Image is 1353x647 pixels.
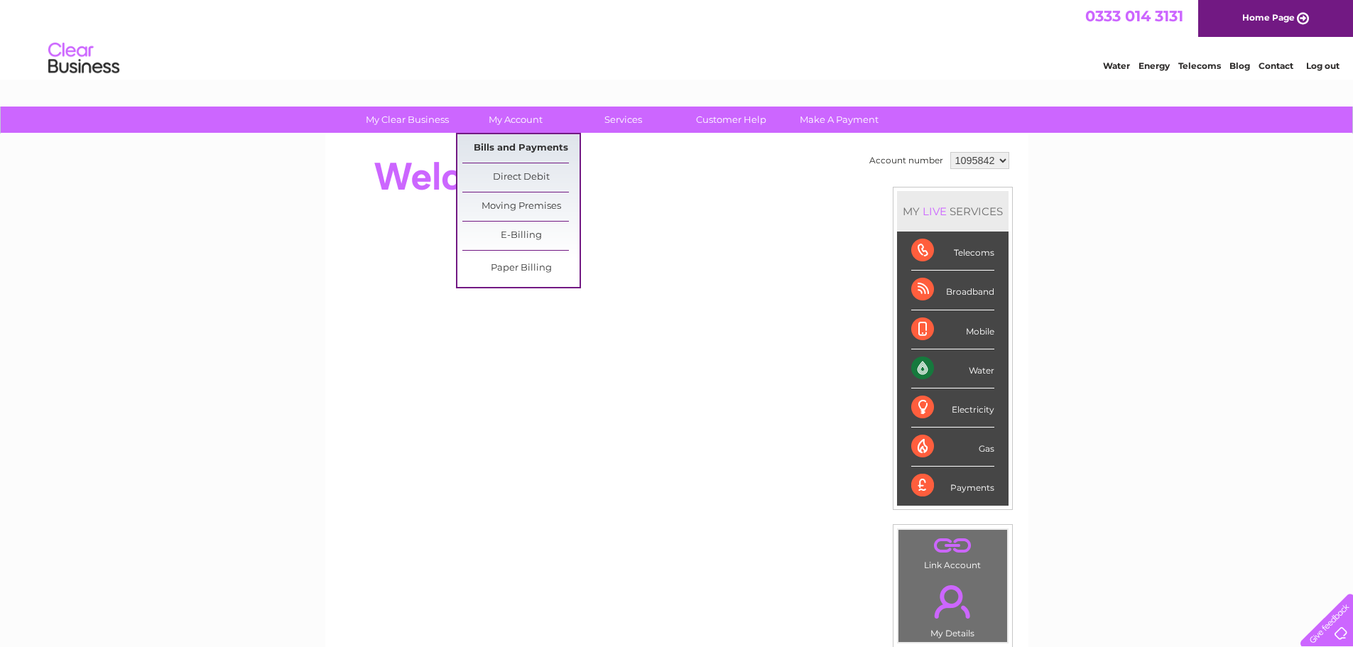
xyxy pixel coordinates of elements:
[920,205,950,218] div: LIVE
[462,192,580,221] a: Moving Premises
[462,254,580,283] a: Paper Billing
[565,107,682,133] a: Services
[898,529,1008,574] td: Link Account
[673,107,790,133] a: Customer Help
[902,533,1004,558] a: .
[457,107,574,133] a: My Account
[1178,60,1221,71] a: Telecoms
[1259,60,1293,71] a: Contact
[349,107,466,133] a: My Clear Business
[48,37,120,80] img: logo.png
[898,573,1008,643] td: My Details
[462,163,580,192] a: Direct Debit
[911,349,994,388] div: Water
[1229,60,1250,71] a: Blog
[866,148,947,173] td: Account number
[1306,60,1340,71] a: Log out
[911,428,994,467] div: Gas
[1103,60,1130,71] a: Water
[462,222,580,250] a: E-Billing
[911,388,994,428] div: Electricity
[1085,7,1183,25] a: 0333 014 3131
[911,232,994,271] div: Telecoms
[342,8,1013,69] div: Clear Business is a trading name of Verastar Limited (registered in [GEOGRAPHIC_DATA] No. 3667643...
[911,467,994,505] div: Payments
[911,310,994,349] div: Mobile
[911,271,994,310] div: Broadband
[462,134,580,163] a: Bills and Payments
[781,107,898,133] a: Make A Payment
[902,577,1004,626] a: .
[897,191,1009,232] div: MY SERVICES
[1139,60,1170,71] a: Energy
